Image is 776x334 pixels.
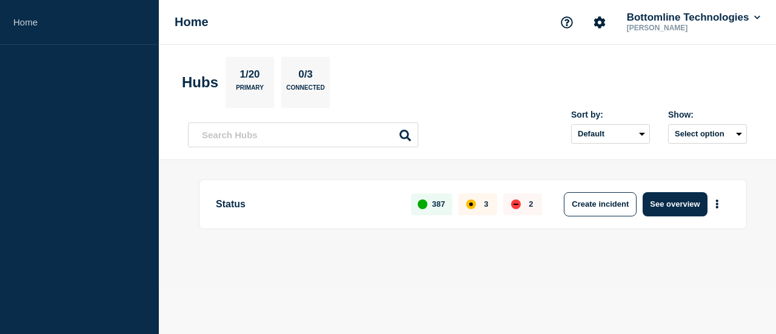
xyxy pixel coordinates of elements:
button: Create incident [564,192,637,216]
p: [PERSON_NAME] [624,24,751,32]
p: 2 [529,199,533,209]
div: Show: [668,110,747,119]
h2: Hubs [182,74,218,91]
div: down [511,199,521,209]
div: affected [466,199,476,209]
button: Bottomline Technologies [624,12,763,24]
p: 1/20 [235,68,264,84]
button: More actions [709,193,725,215]
div: Sort by: [571,110,650,119]
p: 3 [484,199,488,209]
button: Support [554,10,580,35]
p: 387 [432,199,446,209]
p: Status [216,192,397,216]
h1: Home [175,15,209,29]
button: See overview [643,192,707,216]
div: up [418,199,427,209]
input: Search Hubs [188,122,418,147]
select: Sort by [571,124,650,144]
p: 0/3 [294,68,318,84]
button: Select option [668,124,747,144]
p: Primary [236,84,264,97]
button: Account settings [587,10,612,35]
p: Connected [286,84,324,97]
